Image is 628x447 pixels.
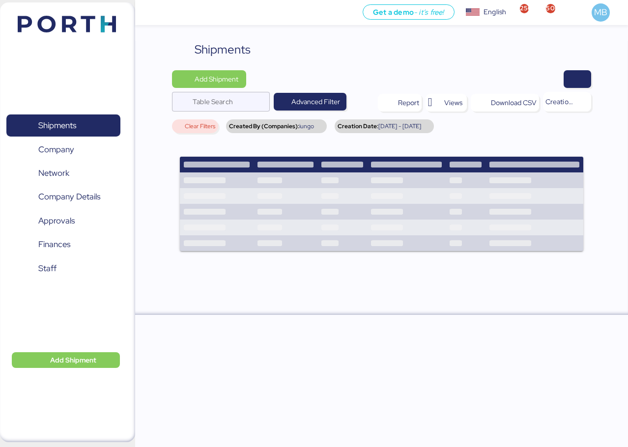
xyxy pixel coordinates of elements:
[378,123,421,129] span: [DATE] - [DATE]
[299,123,314,129] span: iungo
[6,114,120,137] a: Shipments
[6,257,120,280] a: Staff
[444,97,462,109] span: Views
[378,94,422,112] button: Report
[484,7,506,17] div: English
[195,73,238,85] span: Add Shipment
[38,190,100,204] span: Company Details
[274,93,346,111] button: Advanced Filter
[6,210,120,232] a: Approvals
[38,261,57,276] span: Staff
[193,92,264,112] input: Table Search
[38,118,76,133] span: Shipments
[12,352,120,368] button: Add Shipment
[6,138,120,161] a: Company
[6,233,120,256] a: Finances
[38,214,75,228] span: Approvals
[141,4,158,21] button: Menu
[594,6,607,19] span: MB
[6,186,120,208] a: Company Details
[195,41,251,58] div: Shipments
[398,97,419,109] div: Report
[38,166,69,180] span: Network
[38,142,74,157] span: Company
[426,94,467,112] button: Views
[38,237,70,251] span: Finances
[491,97,537,109] div: Download CSV
[291,96,340,108] span: Advanced Filter
[185,123,215,129] span: Clear Filters
[50,354,96,366] span: Add Shipment
[338,123,378,129] span: Creation Date:
[6,162,120,185] a: Network
[172,70,246,88] button: Add Shipment
[229,123,299,129] span: Created By (Companies):
[471,94,539,112] button: Download CSV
